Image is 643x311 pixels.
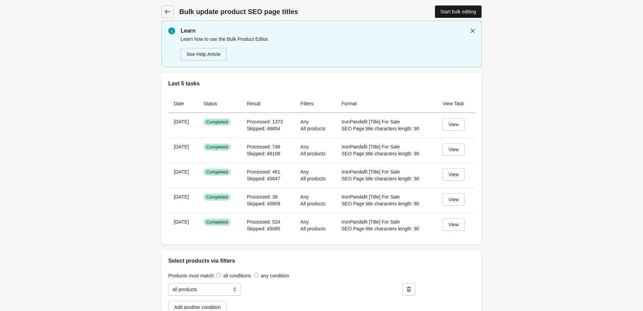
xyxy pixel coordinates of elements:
[440,9,476,14] div: Start bulk editing
[448,172,459,177] div: View
[295,113,336,137] td: Any All products
[336,137,437,163] td: IronPandafit [Title] For Sale SEO Page title characters length: 90
[168,272,475,279] div: Products must match:
[241,213,295,238] td: Processed: 524 Skipped: 45085
[168,80,475,88] h2: Last 5 tasks
[295,163,336,188] td: Any All products
[261,273,289,278] label: any condition
[295,213,336,238] td: Any All products
[204,194,231,201] span: Completed
[181,35,475,61] div: Learn how to use the Bulk Product Editor.
[168,213,198,238] th: [DATE]
[448,222,459,227] div: View
[168,95,198,113] th: Date
[179,7,361,16] h1: Bulk update product SEO page titles
[295,188,336,213] td: Any All products
[241,113,295,137] td: Processed: 1373 Skipped: 46854
[181,48,227,60] a: See Help Article
[241,188,295,213] td: Processed: 38 Skipped: 45609
[336,95,437,113] th: Format
[241,163,295,188] td: Processed: 461 Skipped: 45647
[168,163,198,188] th: [DATE]
[437,95,475,113] th: View Task
[336,213,437,238] td: IronPandafit [Title] For Sale SEO Page title characters length: 90
[168,188,198,213] th: [DATE]
[181,27,475,35] p: Learn
[204,169,231,176] span: Completed
[435,5,482,18] a: Start bulk editing
[442,218,464,231] a: View
[442,193,464,206] a: View
[204,219,231,226] span: Completed
[241,95,295,113] th: Result
[168,257,475,265] h2: Select products via filters
[336,113,437,137] td: IronPandafit [Title] For Sale SEO Page title characters length: 90
[336,163,437,188] td: IronPandafit [Title] For Sale SEO Page title characters length: 90
[174,304,221,310] div: Add another condition
[241,137,295,163] td: Processed: 746 Skipped: 46108
[448,197,459,202] div: View
[442,118,464,131] a: View
[295,95,336,113] th: Filters
[336,188,437,213] td: IronPandafit [Title] For Sale SEO Page title characters length: 90
[442,168,464,181] a: View
[223,273,251,278] label: all conditions
[204,144,231,151] span: Completed
[198,95,241,113] th: Status
[168,137,198,163] th: [DATE]
[448,147,459,152] div: View
[186,51,221,57] div: See Help Article
[448,122,459,127] div: View
[168,113,198,137] th: [DATE]
[204,119,231,125] span: Completed
[442,143,464,156] a: View
[295,137,336,163] td: Any All products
